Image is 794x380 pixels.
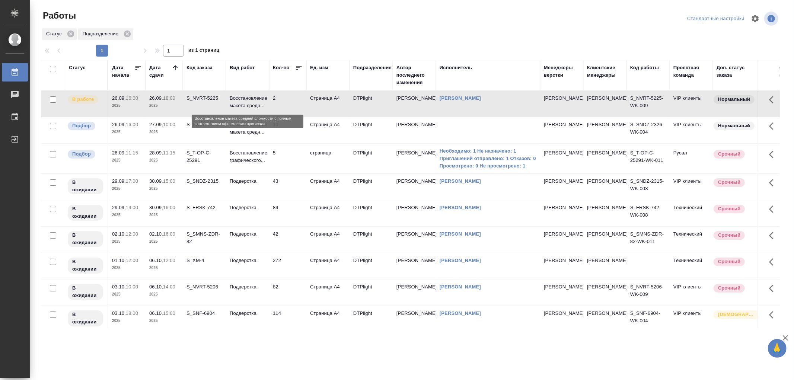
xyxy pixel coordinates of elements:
button: Здесь прячутся важные кнопки [765,117,782,135]
p: 14:00 [163,284,175,290]
p: Срочный [718,284,740,292]
p: 12:00 [126,231,138,237]
div: Код работы [630,64,659,71]
div: Статус [42,28,77,40]
p: Подверстка [230,230,265,238]
div: Кол-во [273,64,290,71]
td: [PERSON_NAME] [583,280,626,306]
p: Подбор [72,122,91,130]
p: Подверстка [230,178,265,185]
td: 43 [269,174,306,200]
p: Подразделение [83,30,121,38]
td: DTPlight [350,280,393,306]
div: S_SMNS-ZDR-82 [186,230,222,245]
td: S_SMNS-ZDR-82-WK-011 [626,227,670,253]
td: Технический [670,227,713,253]
div: Подразделение [353,64,392,71]
p: 16:00 [126,95,138,101]
td: Страница А4 [306,253,350,279]
td: VIP клиенты [670,117,713,143]
p: Подверстка [230,310,265,317]
div: S_SNDZ-2326 [186,121,222,128]
p: 26.09, [112,122,126,127]
p: Восстановление макета средн... [230,121,265,136]
p: [PERSON_NAME] [544,230,580,238]
td: Страница А4 [306,174,350,200]
p: 10:00 [126,284,138,290]
td: 114 [269,306,306,332]
p: 2025 [112,185,142,192]
td: Технический [670,200,713,226]
td: Русал [670,146,713,172]
p: 15:00 [163,178,175,184]
p: 2025 [149,211,179,219]
button: Здесь прячутся важные кнопки [765,306,782,324]
td: 2 [269,91,306,117]
p: 30.09, [149,205,163,210]
button: Здесь прячутся важные кнопки [765,280,782,297]
p: 29.09, [112,205,126,210]
div: Дата начала [112,64,134,79]
div: Исполнитель назначен, приступать к работе пока рано [67,283,104,301]
p: Срочный [718,231,740,239]
div: Исполнитель [440,64,472,71]
td: [PERSON_NAME] [583,146,626,172]
button: Здесь прячутся важные кнопки [765,91,782,109]
div: Можно подбирать исполнителей [67,121,104,131]
td: 272 [269,253,306,279]
div: Код заказа [186,64,213,71]
p: 11:15 [163,150,175,156]
div: S_SNF-6904 [186,310,222,317]
p: 2025 [149,238,179,245]
p: [PERSON_NAME] [544,204,580,211]
td: Страница А4 [306,280,350,306]
p: [PERSON_NAME] [544,178,580,185]
td: VIP клиенты [670,91,713,117]
p: [PERSON_NAME] [544,121,580,128]
a: [PERSON_NAME] [440,205,481,210]
td: VIP клиенты [670,280,713,306]
td: [PERSON_NAME] [393,200,436,226]
a: [PERSON_NAME] [440,284,481,290]
p: Срочный [718,179,740,186]
button: Здесь прячутся важные кнопки [765,200,782,218]
div: Исполнитель назначен, приступать к работе пока рано [67,257,104,274]
td: [PERSON_NAME] [393,91,436,117]
td: DTPlight [350,117,393,143]
td: [PERSON_NAME] [393,146,436,172]
p: В ожидании [72,205,99,220]
p: Подверстка [230,283,265,291]
div: S_NVRT-5225 [186,95,222,102]
p: 30.09, [149,178,163,184]
p: В работе [72,96,94,103]
p: 12:00 [163,258,175,263]
td: Страница А4 [306,91,350,117]
p: 2025 [112,128,142,136]
p: Подбор [72,150,91,158]
p: 11:15 [126,150,138,156]
p: 03.10, [112,284,126,290]
td: [PERSON_NAME] [583,253,626,279]
td: [PERSON_NAME] [583,306,626,332]
p: [PERSON_NAME] [544,257,580,264]
p: 06.10, [149,284,163,290]
div: Можно подбирать исполнителей [67,149,104,159]
div: Клиентские менеджеры [587,64,623,79]
div: Ед. изм [310,64,328,71]
button: 🙏 [768,339,787,358]
p: 16:00 [163,205,175,210]
p: В ожидании [72,311,99,326]
a: [PERSON_NAME] [440,310,481,316]
button: Здесь прячутся важные кнопки [765,253,782,271]
div: split button [685,13,746,25]
p: 2025 [149,102,179,109]
p: Восстановление графического... [230,149,265,164]
p: 27.09, [149,122,163,127]
p: Подверстка [230,257,265,264]
p: 2025 [112,157,142,164]
td: 89 [269,200,306,226]
p: 26.09, [149,95,163,101]
td: Страница А4 [306,117,350,143]
p: 2025 [112,211,142,219]
a: [PERSON_NAME] [440,178,481,184]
